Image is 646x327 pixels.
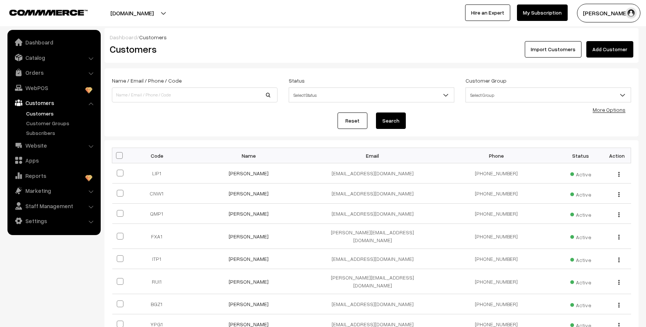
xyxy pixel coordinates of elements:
[289,77,305,84] label: Status
[618,172,620,177] img: Menu
[9,81,98,95] a: WebPOS
[618,235,620,240] img: Menu
[311,294,435,314] td: [EMAIL_ADDRESS][DOMAIN_NAME]
[110,43,366,55] h2: Customers
[9,139,98,152] a: Website
[229,190,269,197] a: [PERSON_NAME]
[24,109,98,117] a: Customers
[9,66,98,79] a: Orders
[9,7,75,16] a: COMMMERCE
[9,36,98,49] a: Dashboard
[465,77,507,84] label: Customer Group
[435,224,558,249] td: [PHONE_NUMBER]
[435,294,558,314] td: [PHONE_NUMBER]
[570,299,591,309] span: Active
[131,269,187,294] td: RUI1
[466,89,631,102] span: Select Group
[9,169,98,182] a: Reports
[570,209,591,219] span: Active
[9,214,98,228] a: Settings
[229,170,269,176] a: [PERSON_NAME]
[570,231,591,241] span: Active
[229,233,269,240] a: [PERSON_NAME]
[376,112,406,129] button: Search
[131,163,187,183] td: LIP1
[9,154,98,167] a: Apps
[289,89,454,102] span: Select Status
[131,224,187,249] td: FXA1
[289,87,454,102] span: Select Status
[625,7,637,19] img: user
[139,34,167,40] span: Customers
[570,169,591,178] span: Active
[311,148,435,163] th: Email
[618,303,620,308] img: Menu
[517,4,568,21] a: My Subscription
[112,77,182,84] label: Name / Email / Phone / Code
[465,4,510,21] a: Hire an Expert
[229,210,269,217] a: [PERSON_NAME]
[110,34,137,40] a: Dashboard
[311,249,435,269] td: [EMAIL_ADDRESS][DOMAIN_NAME]
[131,183,187,204] td: CNW1
[229,278,269,285] a: [PERSON_NAME]
[131,249,187,269] td: ITP1
[9,51,98,64] a: Catalog
[435,204,558,224] td: [PHONE_NUMBER]
[603,148,631,163] th: Action
[229,301,269,307] a: [PERSON_NAME]
[9,96,98,109] a: Customers
[618,212,620,217] img: Menu
[229,256,269,262] a: [PERSON_NAME]
[570,277,591,286] span: Active
[593,107,625,113] a: More Options
[24,119,98,127] a: Customer Groups
[338,112,367,129] a: Reset
[187,148,311,163] th: Name
[618,257,620,262] img: Menu
[311,224,435,249] td: [PERSON_NAME][EMAIL_ADDRESS][DOMAIN_NAME]
[112,87,277,102] input: Name / Email / Phone / Code
[618,280,620,285] img: Menu
[525,41,581,58] a: Import Customers
[311,204,435,224] td: [EMAIL_ADDRESS][DOMAIN_NAME]
[9,199,98,213] a: Staff Management
[558,148,603,163] th: Status
[570,254,591,264] span: Active
[435,249,558,269] td: [PHONE_NUMBER]
[577,4,640,22] button: [PERSON_NAME]
[110,33,633,41] div: /
[618,192,620,197] img: Menu
[586,41,633,58] a: Add Customer
[465,87,631,102] span: Select Group
[435,148,558,163] th: Phone
[131,294,187,314] td: BGZ1
[435,163,558,183] td: [PHONE_NUMBER]
[435,183,558,204] td: [PHONE_NUMBER]
[9,10,88,15] img: COMMMERCE
[311,183,435,204] td: [EMAIL_ADDRESS][DOMAIN_NAME]
[570,189,591,198] span: Active
[131,204,187,224] td: QMP1
[311,163,435,183] td: [EMAIL_ADDRESS][DOMAIN_NAME]
[24,129,98,137] a: Subscribers
[311,269,435,294] td: [PERSON_NAME][EMAIL_ADDRESS][DOMAIN_NAME]
[435,269,558,294] td: [PHONE_NUMBER]
[9,184,98,197] a: Marketing
[84,4,180,22] button: [DOMAIN_NAME]
[131,148,187,163] th: Code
